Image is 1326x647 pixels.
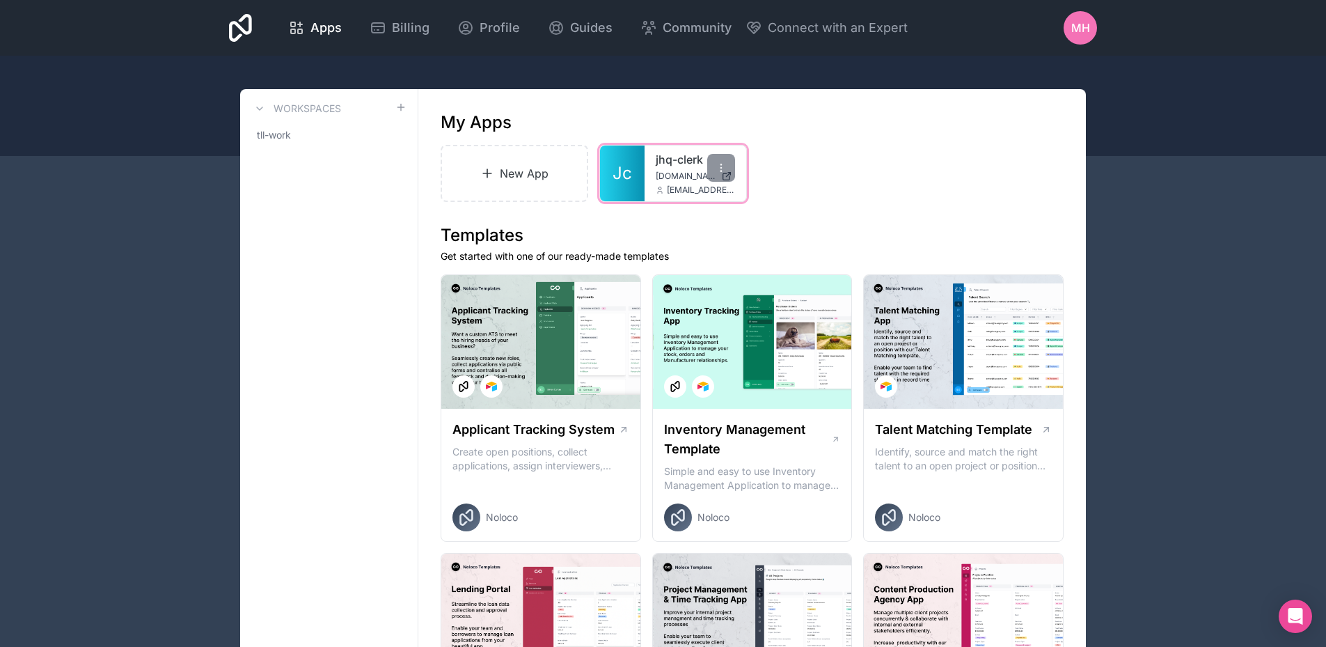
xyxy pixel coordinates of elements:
h1: Inventory Management Template [664,420,831,459]
span: [EMAIL_ADDRESS][DOMAIN_NAME] [667,185,735,196]
img: Airtable Logo [486,381,497,392]
span: Profile [480,18,520,38]
span: Billing [392,18,429,38]
span: MH [1071,20,1090,36]
span: Guides [570,18,613,38]
span: Community [663,18,732,38]
div: Open Intercom Messenger [1279,600,1312,633]
a: Guides [537,13,624,43]
h1: Templates [441,224,1064,247]
span: [DOMAIN_NAME] [656,171,716,182]
span: tll-work [257,128,291,142]
span: Noloco [697,510,729,524]
h1: Talent Matching Template [875,420,1032,439]
a: Jc [600,146,645,201]
p: Create open positions, collect applications, assign interviewers, centralise candidate feedback a... [452,445,629,473]
span: Noloco [486,510,518,524]
span: Noloco [908,510,940,524]
button: Connect with an Expert [745,18,908,38]
p: Simple and easy to use Inventory Management Application to manage your stock, orders and Manufact... [664,465,841,492]
a: Workspaces [251,100,341,117]
a: tll-work [251,123,407,148]
p: Get started with one of our ready-made templates [441,249,1064,263]
span: Jc [613,162,632,185]
a: Profile [446,13,531,43]
a: Billing [358,13,441,43]
a: jhq-clerk [656,151,735,168]
img: Airtable Logo [881,381,892,392]
h3: Workspaces [274,102,341,116]
h1: Applicant Tracking System [452,420,615,439]
h1: My Apps [441,111,512,134]
a: New App [441,145,588,202]
span: Apps [310,18,342,38]
img: Airtable Logo [697,381,709,392]
a: Apps [277,13,353,43]
a: [DOMAIN_NAME] [656,171,735,182]
a: Community [629,13,743,43]
p: Identify, source and match the right talent to an open project or position with our Talent Matchi... [875,445,1052,473]
span: Connect with an Expert [768,18,908,38]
